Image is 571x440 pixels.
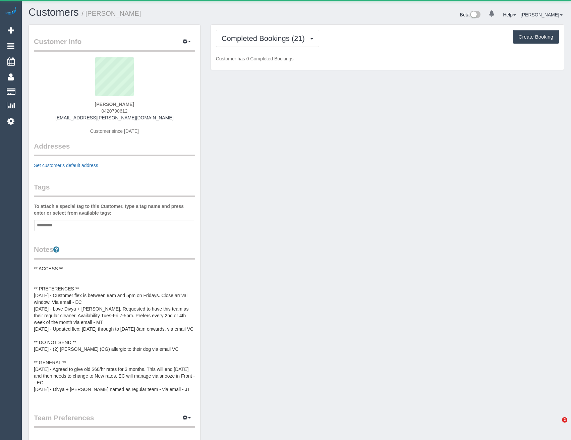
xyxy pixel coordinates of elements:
iframe: Intercom live chat [548,417,564,433]
legend: Notes [34,244,195,260]
a: Beta [460,12,481,17]
pre: ** ACCESS ** ** PREFERENCES ** [DATE] - Customer flex is between 9am and 5pm on Fridays. Close ar... [34,265,195,399]
button: Completed Bookings (21) [216,30,319,47]
legend: Tags [34,182,195,197]
span: Completed Bookings (21) [222,34,308,43]
span: 2 [562,417,567,423]
img: Automaid Logo [4,7,17,16]
label: To attach a special tag to this Customer, type a tag name and press enter or select from availabl... [34,203,195,216]
small: / [PERSON_NAME] [82,10,141,17]
a: Customers [28,6,79,18]
legend: Customer Info [34,37,195,52]
p: Customer has 0 Completed Bookings [216,55,559,62]
span: 0420790612 [101,108,127,114]
strong: [PERSON_NAME] [95,102,134,107]
a: [PERSON_NAME] [521,12,563,17]
img: New interface [469,11,480,19]
a: [EMAIL_ADDRESS][PERSON_NAME][DOMAIN_NAME] [55,115,173,120]
button: Create Booking [513,30,559,44]
legend: Team Preferences [34,413,195,428]
a: Set customer's default address [34,163,98,168]
a: Help [503,12,516,17]
span: Customer since [DATE] [90,128,139,134]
